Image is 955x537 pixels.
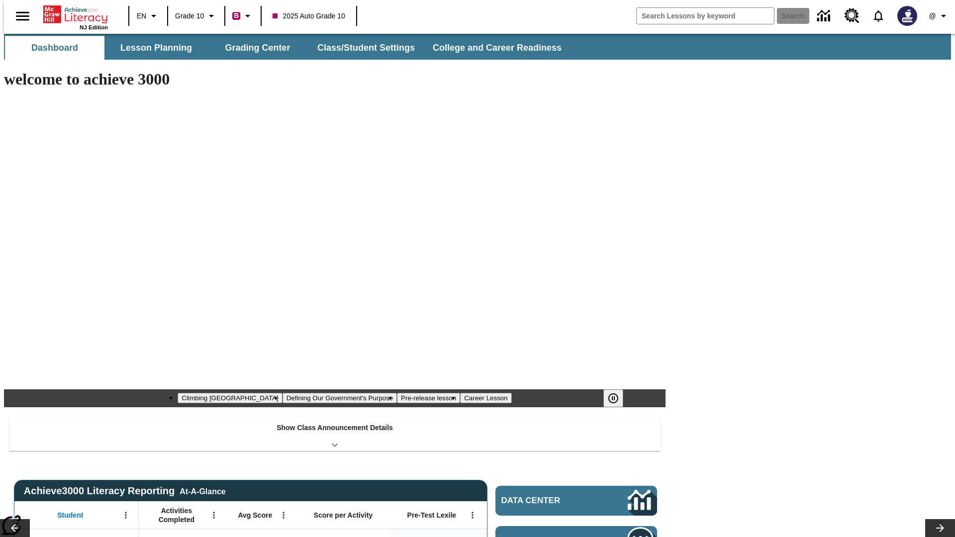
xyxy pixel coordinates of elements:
button: Open Menu [206,508,221,523]
span: @ [929,11,936,21]
button: Open side menu [8,1,37,31]
div: SubNavbar [4,36,571,60]
a: Notifications [865,3,891,29]
a: Resource Center, Will open in new tab [839,2,865,29]
a: Data Center [811,2,839,30]
button: Pause [603,389,623,407]
img: Avatar [897,6,917,26]
input: search field [637,8,774,24]
button: Lesson carousel, Next [925,519,955,537]
a: Home [43,4,108,24]
button: Lesson Planning [106,36,206,60]
span: EN [137,11,146,21]
span: Student [57,511,83,520]
button: Boost Class color is violet red. Change class color [228,7,258,25]
button: Dashboard [5,36,104,60]
button: Slide 4 Career Lesson [460,393,511,403]
button: Grade: Grade 10, Select a grade [171,7,221,25]
span: Pre-Test Lexile [407,511,457,520]
span: Data Center [501,496,594,506]
button: Language: EN, Select a language [132,7,164,25]
div: Home [43,3,108,30]
button: Grading Center [208,36,307,60]
span: Avg Score [238,511,272,520]
span: 2025 Auto Grade 10 [273,11,345,21]
span: Score per Activity [314,511,373,520]
span: Grade 10 [175,11,204,21]
span: NJ Edition [80,24,108,30]
button: Class/Student Settings [309,36,423,60]
div: Pause [603,389,633,407]
button: College and Career Readiness [425,36,570,60]
button: Profile/Settings [923,7,955,25]
button: Open Menu [465,508,480,523]
span: Achieve3000 Literacy Reporting [24,485,226,497]
button: Open Menu [276,508,291,523]
button: Slide 2 Defining Our Government's Purpose [283,393,397,403]
span: B [234,9,239,22]
span: Activities Completed [144,506,209,524]
p: Show Class Announcement Details [277,423,393,433]
div: SubNavbar [4,34,951,60]
div: At-A-Glance [180,485,225,496]
h1: welcome to achieve 3000 [4,70,666,89]
div: Show Class Announcement Details [9,417,661,451]
button: Slide 1 Climbing Mount Tai [178,393,282,403]
button: Open Menu [118,508,133,523]
a: Data Center [495,486,657,516]
button: Slide 3 Pre-release lesson [397,393,460,403]
button: Select a new avatar [891,3,923,29]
